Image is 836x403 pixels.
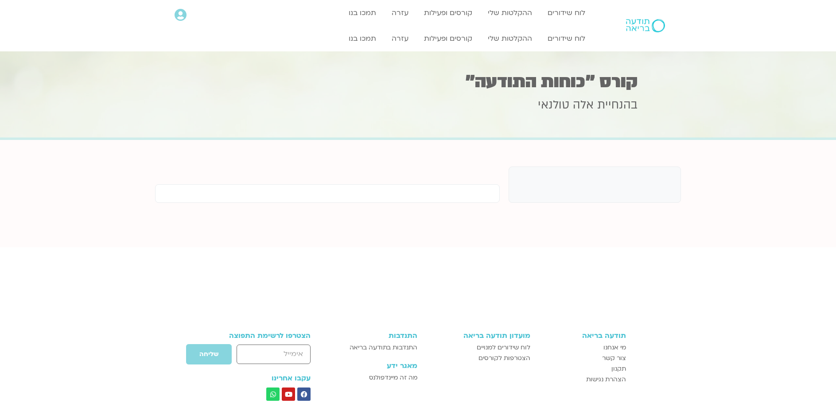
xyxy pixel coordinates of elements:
[344,4,381,21] a: תמכו בנו
[344,30,381,47] a: תמכו בנו
[477,342,530,353] span: לוח שידורים למנויים
[210,374,311,382] h3: עקבו אחרינו
[538,97,594,113] span: אלה טולנאי
[210,344,311,369] form: טופס חדש
[539,353,626,364] a: צור קשר
[597,97,638,113] span: בהנחיית
[335,362,417,370] h3: מאגר ידע
[426,332,530,340] h3: מועדון תודעה בריאה
[420,4,477,21] a: קורסים ופעילות
[539,374,626,385] a: הצהרת נגישות
[539,332,626,340] h3: תודעה בריאה
[426,353,530,364] a: הצטרפות לקורסים
[350,342,417,353] span: התנדבות בתודעה בריאה
[199,351,218,358] span: שליחה
[626,19,665,32] img: תודעה בריאה
[426,342,530,353] a: לוח שידורים למנויים
[369,372,417,383] span: מה זה מיינדפולנס
[335,332,417,340] h3: התנדבות
[603,342,626,353] span: מי אנחנו
[478,353,530,364] span: הצטרפות לקורסים
[186,344,232,365] button: שליחה
[210,332,311,340] h3: הצטרפו לרשימת התפוצה
[420,30,477,47] a: קורסים ופעילות
[586,374,626,385] span: הצהרת נגישות
[543,30,590,47] a: לוח שידורים
[602,353,626,364] span: צור קשר
[483,30,537,47] a: ההקלטות שלי
[483,4,537,21] a: ההקלטות שלי
[335,372,417,383] a: מה זה מיינדפולנס
[543,4,590,21] a: לוח שידורים
[237,345,311,364] input: אימייל
[539,342,626,353] a: מי אנחנו
[611,364,626,374] span: תקנון
[539,364,626,374] a: תקנון
[387,4,413,21] a: עזרה
[335,342,417,353] a: התנדבות בתודעה בריאה
[387,30,413,47] a: עזרה
[199,73,638,90] h1: קורס "כוחות התודעה"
